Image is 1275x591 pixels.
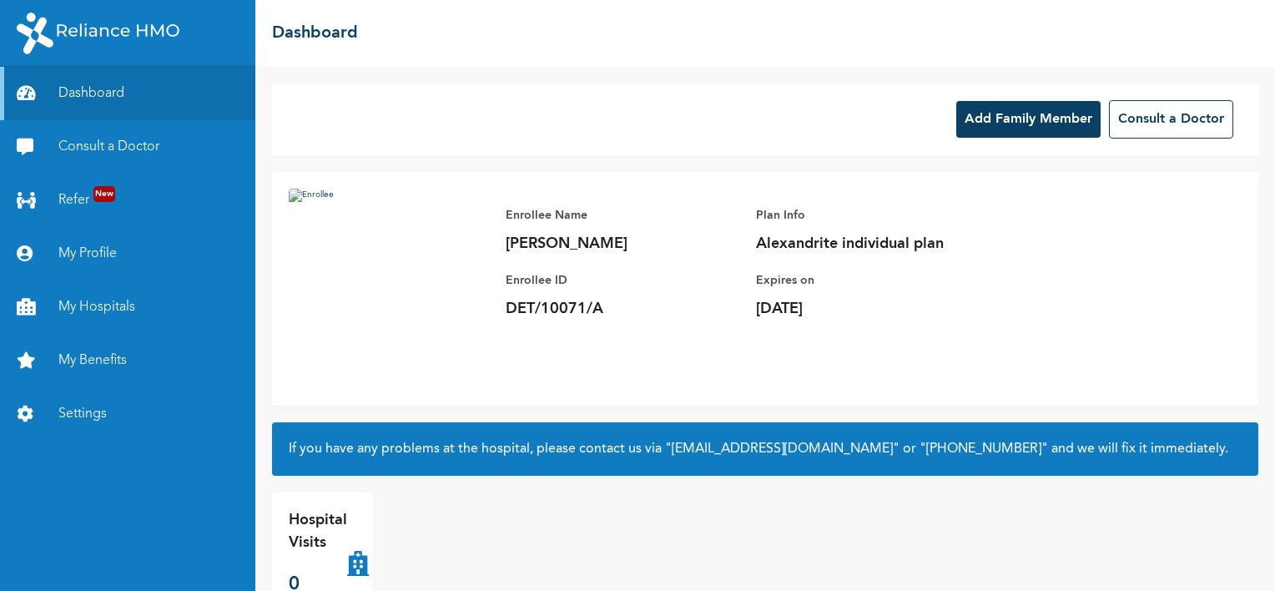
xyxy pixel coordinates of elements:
img: RelianceHMO's Logo [17,13,179,54]
p: [PERSON_NAME] [506,234,739,254]
p: Expires on [756,270,990,290]
span: New [93,186,115,202]
p: DET/10071/A [506,299,739,319]
h2: If you have any problems at the hospital, please contact us via or and we will fix it immediately. [289,439,1242,459]
p: [DATE] [756,299,990,319]
img: Enrollee [289,189,489,389]
p: Alexandrite individual plan [756,234,990,254]
a: "[EMAIL_ADDRESS][DOMAIN_NAME]" [665,442,900,456]
a: "[PHONE_NUMBER]" [920,442,1048,456]
p: Enrollee ID [506,270,739,290]
button: Add Family Member [956,101,1101,138]
h2: Dashboard [272,21,358,46]
button: Consult a Doctor [1109,100,1233,139]
p: Plan Info [756,205,990,225]
p: Enrollee Name [506,205,739,225]
p: Hospital Visits [289,509,347,554]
